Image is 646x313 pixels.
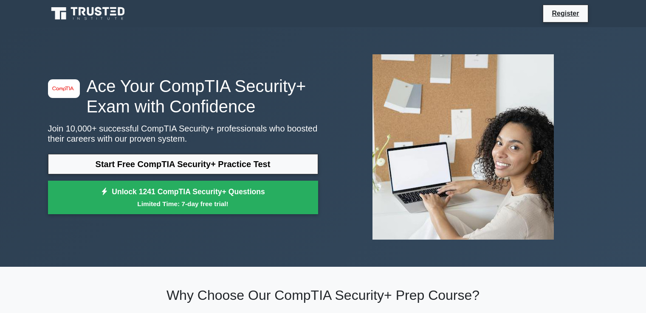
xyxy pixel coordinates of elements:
small: Limited Time: 7-day free trial! [59,199,307,209]
h1: Ace Your CompTIA Security+ Exam with Confidence [48,76,318,117]
h2: Why Choose Our CompTIA Security+ Prep Course? [48,287,598,303]
a: Unlock 1241 CompTIA Security+ QuestionsLimited Time: 7-day free trial! [48,181,318,215]
a: Start Free CompTIA Security+ Practice Test [48,154,318,174]
p: Join 10,000+ successful CompTIA Security+ professionals who boosted their careers with our proven... [48,123,318,144]
a: Register [547,8,584,19]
